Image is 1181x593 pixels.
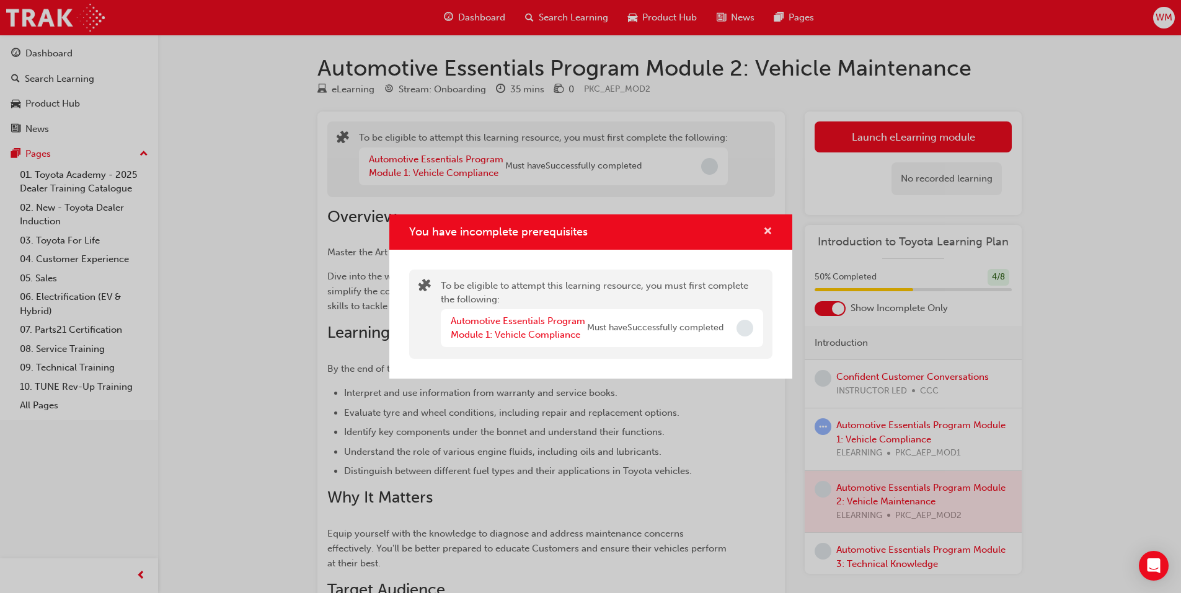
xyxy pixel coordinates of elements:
div: To be eligible to attempt this learning resource, you must first complete the following: [441,279,763,349]
span: You have incomplete prerequisites [409,225,588,239]
span: Incomplete [736,320,753,336]
div: You have incomplete prerequisites [389,214,792,379]
span: puzzle-icon [418,280,431,294]
span: cross-icon [763,227,772,238]
div: Open Intercom Messenger [1139,551,1169,581]
span: Must have Successfully completed [587,321,723,335]
a: Automotive Essentials Program Module 1: Vehicle Compliance [451,315,585,341]
button: cross-icon [763,224,772,240]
